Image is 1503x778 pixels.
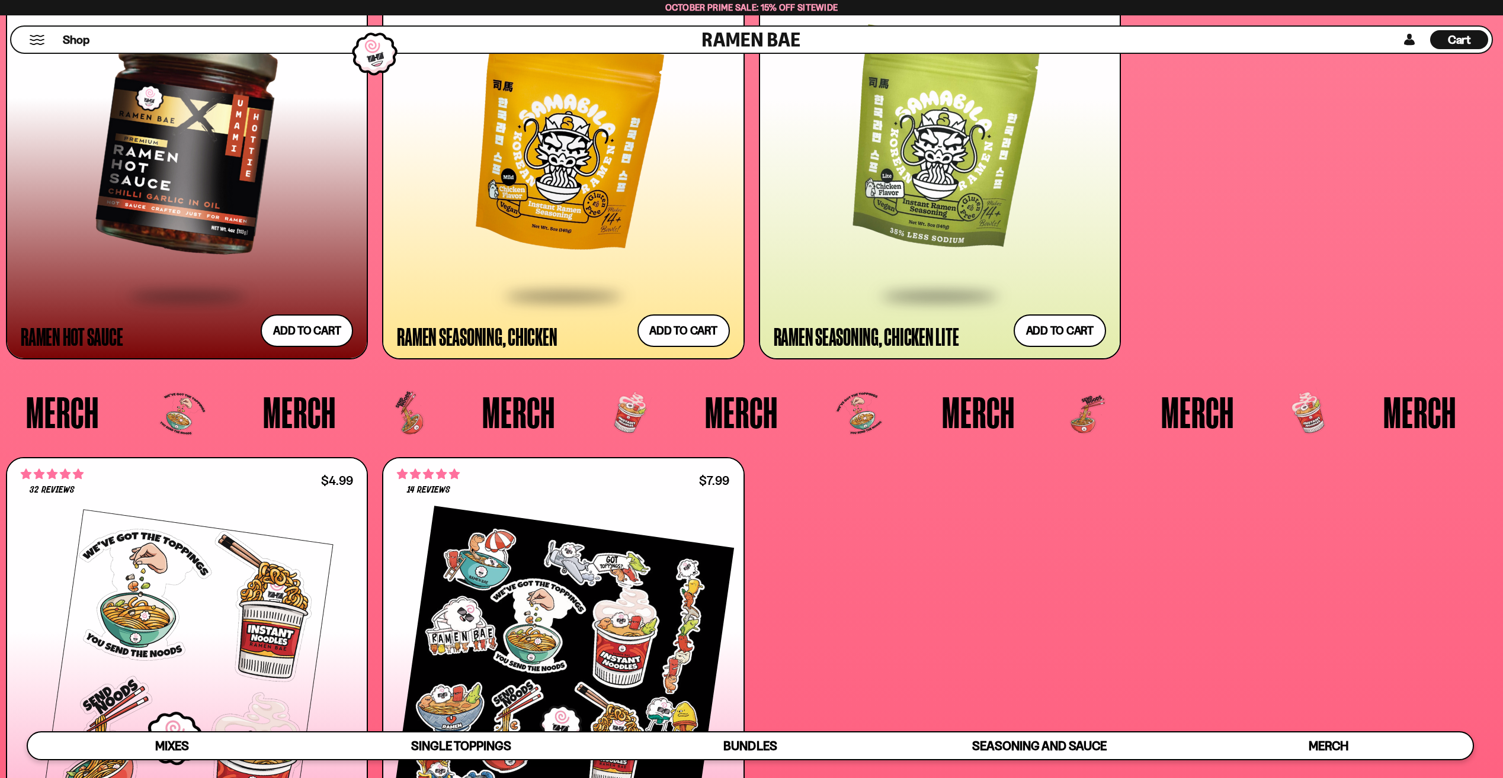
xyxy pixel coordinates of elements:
div: Cart [1430,27,1488,53]
span: Merch [705,390,778,434]
button: Add to cart [1014,314,1106,347]
span: Merch [482,390,555,434]
span: October Prime Sale: 15% off Sitewide [665,2,838,13]
div: Ramen Hot Sauce [21,326,123,347]
a: Mixes [28,732,317,759]
span: Bundles [723,738,777,753]
a: Seasoning and Sauce [895,732,1184,759]
a: Bundles [606,732,895,759]
div: $7.99 [699,475,729,486]
span: Merch [26,390,99,434]
span: Shop [63,32,89,48]
div: Ramen Seasoning, Chicken Lite [774,326,959,347]
span: 14 reviews [407,486,450,495]
button: Add to cart [261,314,353,347]
span: Cart [1448,33,1471,47]
a: Shop [63,30,89,49]
div: Ramen Seasoning, Chicken [397,326,557,347]
button: Add to cart [637,314,730,347]
button: Mobile Menu Trigger [29,35,45,45]
span: 32 reviews [30,486,75,495]
a: Single Toppings [317,732,606,759]
span: Single Toppings [411,738,511,753]
a: Merch [1184,732,1473,759]
div: $4.99 [321,475,353,486]
span: Merch [263,390,336,434]
span: Merch [1309,738,1348,753]
span: Merch [1161,390,1234,434]
span: 4.86 stars [397,467,460,482]
span: Mixes [155,738,189,753]
span: 4.75 stars [21,467,84,482]
span: Seasoning and Sauce [972,738,1107,753]
span: Merch [942,390,1015,434]
span: Merch [1383,390,1456,434]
